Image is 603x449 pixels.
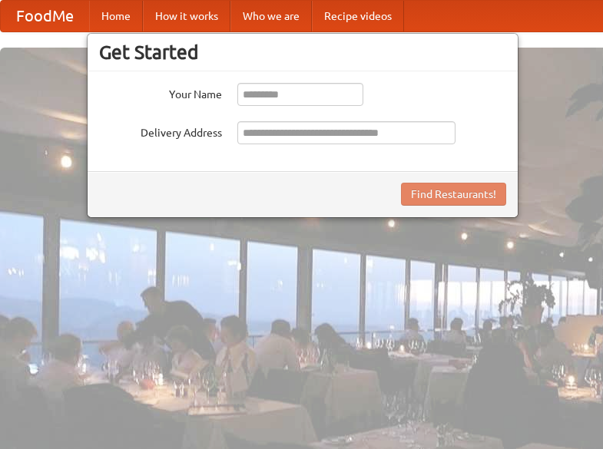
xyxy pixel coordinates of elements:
[143,1,230,31] a: How it works
[230,1,312,31] a: Who we are
[89,1,143,31] a: Home
[401,183,506,206] button: Find Restaurants!
[99,41,506,64] h3: Get Started
[99,83,222,102] label: Your Name
[99,121,222,140] label: Delivery Address
[312,1,404,31] a: Recipe videos
[1,1,89,31] a: FoodMe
